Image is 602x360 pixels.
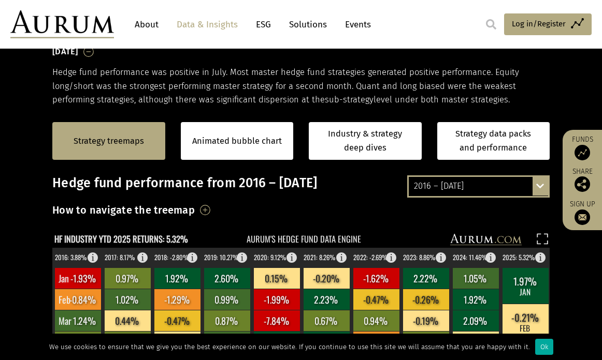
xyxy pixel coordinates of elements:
img: Share this post [575,176,590,192]
a: Funds [568,135,597,160]
p: Hedge fund performance was positive in July. Most master hedge fund strategies generated positive... [52,66,550,107]
img: Sign up to our newsletter [575,209,590,225]
a: Strategy data packs and performance [437,122,550,160]
span: Log in/Register [512,18,566,30]
img: search.svg [486,19,496,29]
div: Ok [535,339,553,355]
a: Strategy treemaps [74,134,144,148]
a: Industry & strategy deep dives [309,122,422,160]
h3: How to navigate the treemap [52,201,195,219]
img: Aurum [10,10,114,38]
a: Animated bubble chart [192,134,282,148]
a: Events [340,15,371,34]
a: About [130,15,164,34]
a: Sign up [568,200,597,225]
h3: Hedge fund performance from 2016 – [DATE] [52,175,550,191]
a: ESG [251,15,276,34]
img: Access Funds [575,145,590,160]
a: Log in/Register [504,13,592,35]
a: Solutions [284,15,332,34]
h3: [DATE] [52,44,78,59]
a: Data & Insights [171,15,243,34]
span: sub-strategy [325,95,374,104]
div: Share [568,168,597,192]
div: 2016 – [DATE] [409,177,548,196]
